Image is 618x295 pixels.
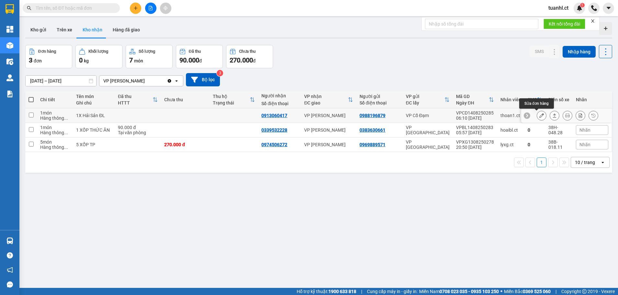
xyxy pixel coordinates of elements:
div: Đơn hàng [38,49,56,54]
button: 1 [537,158,546,167]
div: 0969889571 [360,142,385,147]
th: Toggle SortBy [524,91,545,108]
span: 270.000 [230,56,253,64]
div: 1 XỐP THỨC ĂN [76,127,111,133]
div: 05:57 [DATE] [456,130,494,135]
div: Chưa thu [239,49,256,54]
span: notification [7,267,13,273]
strong: 1900 633 818 [328,289,356,294]
div: 38H-048.28 [548,125,569,135]
div: Biển số xe [548,97,569,102]
div: Đã thu [189,49,201,54]
th: Toggle SortBy [403,91,453,108]
div: Giao hàng [550,111,559,120]
span: Nhãn [579,127,590,133]
span: ⚪️ [500,290,502,293]
div: Ngày ĐH [456,100,489,105]
div: VPCD1408250285 [456,110,494,115]
svg: Clear value [167,78,172,83]
span: kg [84,58,89,63]
div: 0988196879 [360,113,385,118]
div: HTTT [118,100,153,105]
button: Số lượng7món [126,45,173,68]
div: Chi tiết [40,97,70,102]
div: Ghi chú [76,100,111,105]
img: warehouse-icon [6,237,13,244]
span: Miền Nam [419,288,499,295]
span: file-add [148,6,153,10]
svg: open [600,160,605,165]
div: 0974506272 [261,142,287,147]
div: hoaibl.ct [500,127,521,133]
button: Bộ lọc [186,73,220,86]
button: Khối lượng0kg [75,45,122,68]
div: 90.000 đ [118,125,158,130]
span: message [7,281,13,288]
input: Select a date range. [26,76,96,86]
span: 3 [29,56,32,64]
div: ĐC giao [304,100,348,105]
div: ĐC lấy [406,100,444,105]
div: VP [PERSON_NAME] [304,142,353,147]
div: Nhãn [576,97,608,102]
div: Tạo kho hàng mới [599,22,612,35]
sup: 3 [217,70,223,76]
span: ... [64,115,68,121]
div: lyxg.ct [500,142,521,147]
div: Đã thu [118,94,153,99]
div: VP Cổ Đạm [406,113,450,118]
div: Số lượng [139,49,155,54]
span: caret-down [606,5,612,11]
button: file-add [145,3,156,14]
button: Kho gửi [25,22,51,38]
span: món [134,58,143,63]
div: thoan1.ct [500,113,521,118]
div: 0 [528,127,542,133]
button: Hàng đã giao [108,22,145,38]
th: Toggle SortBy [301,91,356,108]
th: Toggle SortBy [210,91,258,108]
th: Toggle SortBy [453,91,497,108]
div: 1 món [40,125,70,130]
div: 10 / trang [575,159,595,166]
span: copyright [582,289,587,294]
button: caret-down [603,3,614,14]
span: ... [64,145,68,150]
div: Người gửi [360,94,399,99]
span: close [590,19,595,23]
button: SMS [530,46,549,57]
span: Kết nối tổng đài [549,20,580,27]
div: VPBL1408250283 [456,125,494,130]
span: 7 [129,56,133,64]
div: 5 XỐP TP [76,142,111,147]
div: Số điện thoại [261,101,298,106]
span: | [361,288,362,295]
span: | [555,288,556,295]
div: VP [PERSON_NAME] [304,127,353,133]
button: Kết nối tổng đài [544,19,585,29]
div: Số điện thoại [360,100,399,105]
div: Sửa đơn hàng [537,111,546,120]
div: Hàng thông thường [40,130,70,135]
input: Selected VP Hoàng Liệt. [145,78,146,84]
button: Kho nhận [77,22,108,38]
div: Sửa đơn hàng [519,98,554,109]
div: VPXG1308250278 [456,139,494,145]
div: Mã GD [456,94,489,99]
img: dashboard-icon [6,26,13,33]
div: SMS [528,97,537,102]
div: 20:50 [DATE] [456,145,494,150]
button: Nhập hàng [563,46,596,58]
button: Trên xe [51,22,77,38]
img: warehouse-icon [6,74,13,81]
img: icon-new-feature [577,5,582,11]
th: Toggle SortBy [115,91,161,108]
img: warehouse-icon [6,42,13,49]
button: plus [130,3,141,14]
span: search [27,6,31,10]
button: Đã thu90.000đ [176,45,223,68]
div: Hàng thông thường [40,115,70,121]
span: đ [253,58,256,63]
div: 5 món [40,139,70,145]
button: aim [160,3,171,14]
